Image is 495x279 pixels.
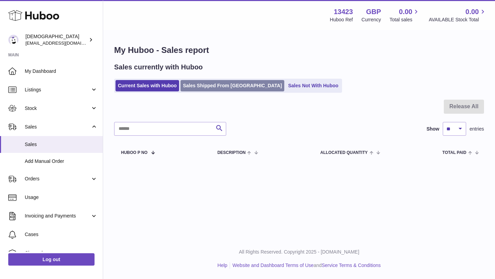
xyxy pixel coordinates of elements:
div: [DEMOGRAPHIC_DATA] [25,33,87,46]
div: Currency [362,16,381,23]
span: [EMAIL_ADDRESS][DOMAIN_NAME] [25,40,101,46]
span: Sales [25,124,90,130]
a: Sales Shipped From [GEOGRAPHIC_DATA] [180,80,284,91]
span: entries [470,126,484,132]
label: Show [427,126,439,132]
span: Description [217,150,245,155]
a: 0.00 AVAILABLE Stock Total [429,7,487,23]
span: ALLOCATED Quantity [320,150,368,155]
a: Log out [8,253,95,266]
h1: My Huboo - Sales report [114,45,484,56]
span: Total paid [442,150,466,155]
a: Sales Not With Huboo [286,80,341,91]
a: Service Terms & Conditions [322,263,381,268]
span: 0.00 [399,7,412,16]
span: AVAILABLE Stock Total [429,16,487,23]
img: olgazyuz@outlook.com [8,35,19,45]
span: Orders [25,176,90,182]
span: My Dashboard [25,68,98,75]
span: Add Manual Order [25,158,98,165]
h2: Sales currently with Huboo [114,63,203,72]
a: Help [218,263,228,268]
p: All Rights Reserved. Copyright 2025 - [DOMAIN_NAME] [109,249,489,255]
span: Huboo P no [121,150,147,155]
span: Sales [25,141,98,148]
a: Website and Dashboard Terms of Use [232,263,313,268]
span: Cases [25,231,98,238]
strong: GBP [366,7,381,16]
a: Current Sales with Huboo [115,80,179,91]
span: Listings [25,87,90,93]
span: Total sales [389,16,420,23]
span: Channels [25,250,98,256]
div: Huboo Ref [330,16,353,23]
li: and [230,262,381,269]
span: Invoicing and Payments [25,213,90,219]
a: 0.00 Total sales [389,7,420,23]
span: Usage [25,194,98,201]
span: Stock [25,105,90,112]
strong: 13423 [334,7,353,16]
span: 0.00 [465,7,479,16]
